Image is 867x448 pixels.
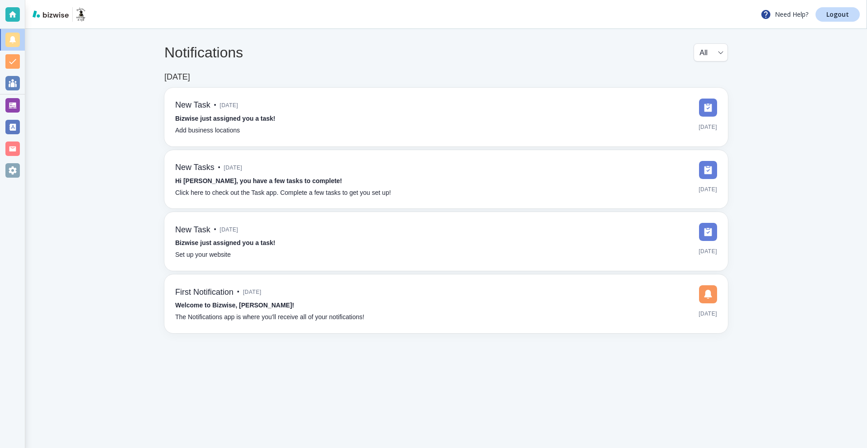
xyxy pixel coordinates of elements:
p: Logout [826,11,849,18]
strong: Welcome to Bizwise, [PERSON_NAME]! [175,302,294,309]
p: • [237,287,239,297]
a: New Task•[DATE]Bizwise just assigned you a task!Set up your website[DATE] [164,212,728,271]
h6: New Task [175,225,210,235]
p: • [214,225,216,235]
a: Logout [816,7,860,22]
span: [DATE] [699,307,717,321]
span: [DATE] [220,223,238,236]
span: [DATE] [224,161,242,174]
strong: Bizwise just assigned you a task! [175,239,275,246]
strong: Bizwise just assigned you a task! [175,115,275,122]
p: Add business locations [175,126,240,136]
h6: New Task [175,100,210,110]
span: [DATE] [699,120,717,134]
img: DashboardSidebarTasks.svg [699,161,717,179]
img: DashboardSidebarTasks.svg [699,223,717,241]
p: Need Help? [760,9,808,20]
p: The Notifications app is where you’ll receive all of your notifications! [175,312,364,322]
a: New Tasks•[DATE]Hi [PERSON_NAME], you have a few tasks to complete!Click here to check out the Ta... [164,150,728,209]
p: • [218,163,220,173]
span: [DATE] [699,183,717,196]
img: DashboardSidebarTasks.svg [699,99,717,117]
span: [DATE] [220,99,238,112]
span: [DATE] [699,245,717,258]
img: DashboardSidebarNotification.svg [699,285,717,303]
p: Click here to check out the Task app. Complete a few tasks to get you set up! [175,188,391,198]
a: New Task•[DATE]Bizwise just assigned you a task!Add business locations[DATE] [164,88,728,146]
h6: New Tasks [175,163,214,173]
h6: [DATE] [164,72,190,82]
img: Balance Massage and Spa [76,7,85,22]
strong: Hi [PERSON_NAME], you have a few tasks to complete! [175,177,342,184]
h6: First Notification [175,288,233,297]
p: • [214,100,216,110]
h4: Notifications [164,44,243,61]
img: bizwise [33,10,69,18]
span: [DATE] [243,285,261,299]
a: First Notification•[DATE]Welcome to Bizwise, [PERSON_NAME]!The Notifications app is where you’ll ... [164,274,728,333]
div: All [699,44,722,61]
p: Set up your website [175,250,231,260]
